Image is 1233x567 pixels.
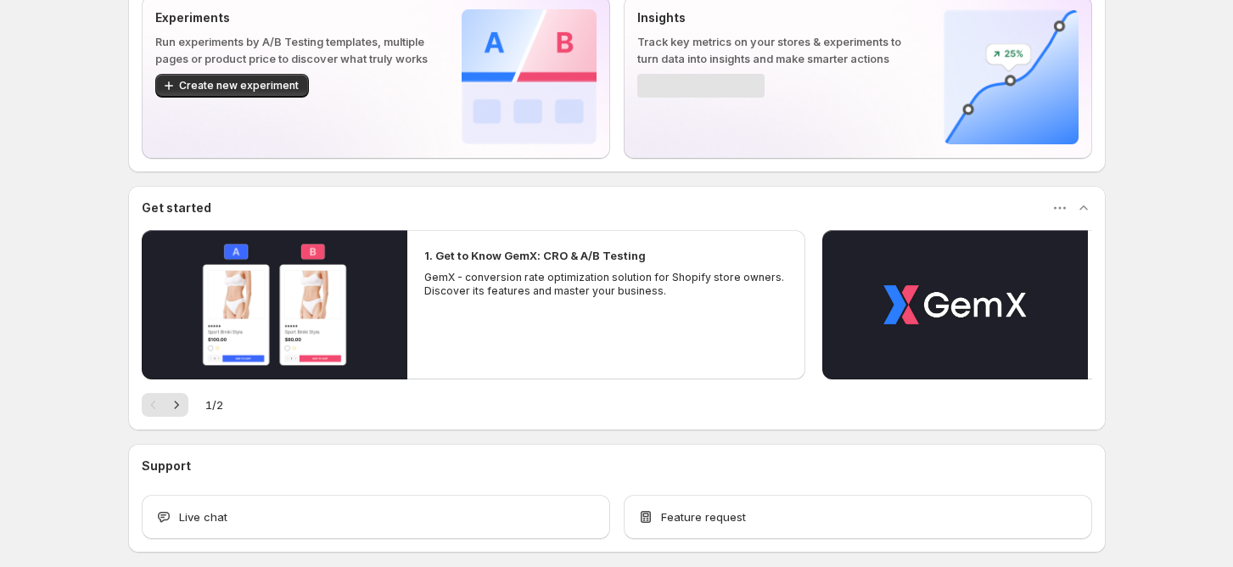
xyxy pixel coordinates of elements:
[142,230,407,379] button: Play video
[155,74,309,98] button: Create new experiment
[637,33,916,67] p: Track key metrics on your stores & experiments to turn data into insights and make smarter actions
[661,508,746,525] span: Feature request
[462,9,597,144] img: Experiments
[637,9,916,26] p: Insights
[424,247,646,264] h2: 1. Get to Know GemX: CRO & A/B Testing
[424,271,789,298] p: GemX - conversion rate optimization solution for Shopify store owners. Discover its features and ...
[142,458,191,474] h3: Support
[822,230,1088,379] button: Play video
[179,508,227,525] span: Live chat
[179,79,299,93] span: Create new experiment
[155,9,434,26] p: Experiments
[142,393,188,417] nav: Pagination
[165,393,188,417] button: Next
[944,9,1079,144] img: Insights
[155,33,434,67] p: Run experiments by A/B Testing templates, multiple pages or product price to discover what truly ...
[205,396,223,413] span: 1 / 2
[142,199,211,216] h3: Get started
